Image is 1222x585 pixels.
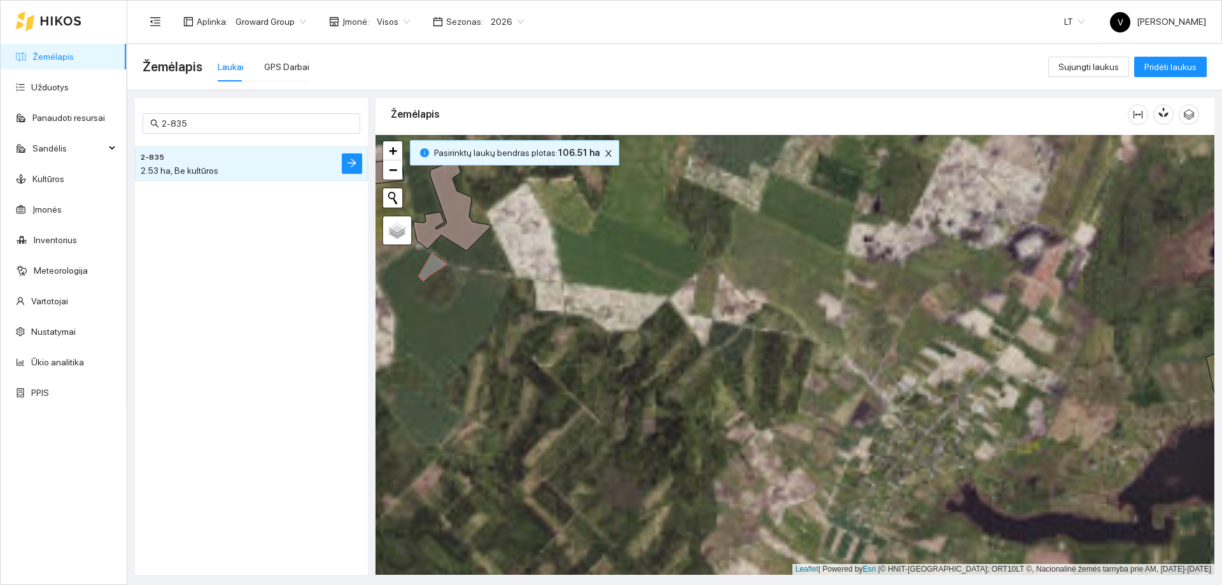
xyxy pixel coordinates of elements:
button: close [601,146,616,161]
div: Žemėlapis [391,96,1128,132]
span: 2-835 [141,152,164,164]
a: Zoom out [383,160,402,180]
button: column-width [1128,104,1148,125]
a: Zoom in [383,141,402,160]
span: layout [183,17,193,27]
a: Užduotys [31,82,69,92]
span: [PERSON_NAME] [1110,17,1206,27]
a: Inventorius [34,235,77,245]
span: shop [329,17,339,27]
div: GPS Darbai [264,60,309,74]
span: Žemėlapis [143,57,202,77]
span: Pridėti laukus [1144,60,1197,74]
a: PPIS [31,388,49,398]
span: close [601,149,615,158]
button: menu-fold [143,9,168,34]
span: LT [1064,12,1085,31]
span: Groward Group [235,12,306,31]
span: Pasirinktų laukų bendras plotas : [434,146,600,160]
a: Nustatymai [31,327,76,337]
span: Aplinka : [197,15,228,29]
span: Įmonė : [342,15,369,29]
span: column-width [1128,109,1148,120]
a: Kultūros [32,174,64,184]
a: Layers [383,216,411,244]
b: 106.51 ha [558,148,600,158]
span: Sezonas : [446,15,483,29]
a: Esri [863,565,876,574]
span: Visos [377,12,410,31]
span: V [1118,12,1123,32]
span: − [389,162,397,178]
a: Meteorologija [34,265,88,276]
span: + [389,143,397,159]
button: Initiate a new search [383,188,402,208]
button: arrow-right [342,153,362,174]
span: 2.53 ha, Be kultūros [141,166,218,176]
a: Vartotojai [31,296,68,306]
span: menu-fold [150,16,161,27]
div: Laukai [218,60,244,74]
a: Sujungti laukus [1048,62,1129,72]
span: search [150,119,159,128]
a: Įmonės [32,204,62,215]
a: Leaflet [796,565,818,574]
button: Sujungti laukus [1048,57,1129,77]
span: 2026 [491,12,524,31]
span: calendar [433,17,443,27]
span: Sujungti laukus [1058,60,1119,74]
a: Žemėlapis [32,52,74,62]
button: Pridėti laukus [1134,57,1207,77]
span: Sandėlis [32,136,105,161]
a: Panaudoti resursai [32,113,105,123]
div: | Powered by © HNIT-[GEOGRAPHIC_DATA]; ORT10LT ©, Nacionalinė žemės tarnyba prie AM, [DATE]-[DATE] [792,564,1214,575]
span: info-circle [420,148,429,157]
a: Pridėti laukus [1134,62,1207,72]
span: | [878,565,880,574]
span: arrow-right [347,158,357,170]
a: Ūkio analitika [31,357,84,367]
input: Paieška [162,116,353,130]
